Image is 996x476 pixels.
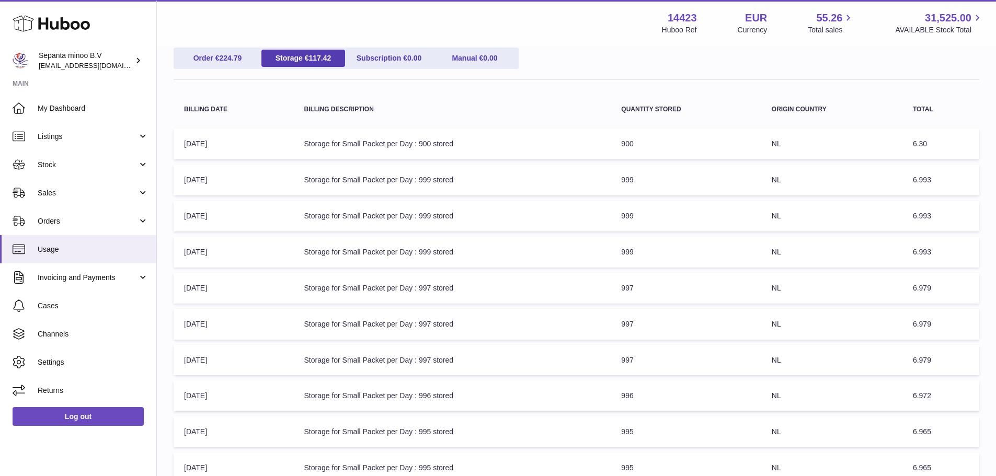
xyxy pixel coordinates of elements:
[174,129,293,159] td: [DATE]
[761,273,902,304] td: NL
[261,50,345,67] a: Storage €117.42
[293,96,611,123] th: Billing Description
[662,25,697,35] div: Huboo Ref
[38,188,138,198] span: Sales
[611,201,761,231] td: 999
[913,176,931,184] span: 6.993
[38,273,138,283] span: Invoicing and Payments
[38,103,148,113] span: My Dashboard
[39,61,154,69] span: [EMAIL_ADDRESS][DOMAIN_NAME]
[611,345,761,376] td: 997
[761,309,902,340] td: NL
[39,51,133,71] div: Sepanta minoo B.V
[816,11,842,25] span: 55.26
[761,201,902,231] td: NL
[913,212,931,220] span: 6.993
[913,284,931,292] span: 6.979
[293,201,611,231] td: Storage for Small Packet per Day : 999 stored
[293,309,611,340] td: Storage for Small Packet per Day : 997 stored
[407,54,421,62] span: 0.00
[895,25,983,35] span: AVAILABLE Stock Total
[38,357,148,367] span: Settings
[293,416,611,447] td: Storage for Small Packet per Day : 995 stored
[761,380,902,411] td: NL
[913,356,931,364] span: 6.979
[902,96,979,123] th: Total
[38,245,148,254] span: Usage
[38,216,138,226] span: Orders
[925,11,971,25] span: 31,525.00
[761,237,902,268] td: NL
[611,129,761,159] td: 900
[38,301,148,311] span: Cases
[293,237,611,268] td: Storage for Small Packet per Day : 999 stored
[913,248,931,256] span: 6.993
[761,416,902,447] td: NL
[38,132,138,142] span: Listings
[761,96,902,123] th: Origin Country
[174,416,293,447] td: [DATE]
[38,329,148,339] span: Channels
[293,165,611,195] td: Storage for Small Packet per Day : 999 stored
[293,129,611,159] td: Storage for Small Packet per Day : 900 stored
[13,407,144,426] a: Log out
[611,380,761,411] td: 996
[761,165,902,195] td: NL
[347,50,431,67] a: Subscription €0.00
[174,309,293,340] td: [DATE]
[913,463,931,472] span: 6.965
[293,345,611,376] td: Storage for Small Packet per Day : 997 stored
[38,386,148,396] span: Returns
[611,237,761,268] td: 999
[174,165,293,195] td: [DATE]
[433,50,517,67] a: Manual €0.00
[913,140,927,148] span: 6.30
[611,309,761,340] td: 997
[483,54,497,62] span: 0.00
[808,25,854,35] span: Total sales
[308,54,331,62] span: 117.42
[174,237,293,268] td: [DATE]
[38,160,138,170] span: Stock
[13,53,28,68] img: internalAdmin-14423@internal.huboo.com
[913,391,931,400] span: 6.972
[219,54,242,62] span: 224.79
[174,201,293,231] td: [DATE]
[174,380,293,411] td: [DATE]
[174,345,293,376] td: [DATE]
[174,273,293,304] td: [DATE]
[761,345,902,376] td: NL
[174,96,293,123] th: Billing Date
[761,129,902,159] td: NL
[808,11,854,35] a: 55.26 Total sales
[611,96,761,123] th: Quantity Stored
[913,320,931,328] span: 6.979
[913,427,931,436] span: 6.965
[176,50,259,67] a: Order €224.79
[745,11,767,25] strong: EUR
[895,11,983,35] a: 31,525.00 AVAILABLE Stock Total
[611,165,761,195] td: 999
[611,416,761,447] td: 995
[293,380,611,411] td: Storage for Small Packet per Day : 996 stored
[611,273,761,304] td: 997
[738,25,768,35] div: Currency
[668,11,697,25] strong: 14423
[293,273,611,304] td: Storage for Small Packet per Day : 997 stored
